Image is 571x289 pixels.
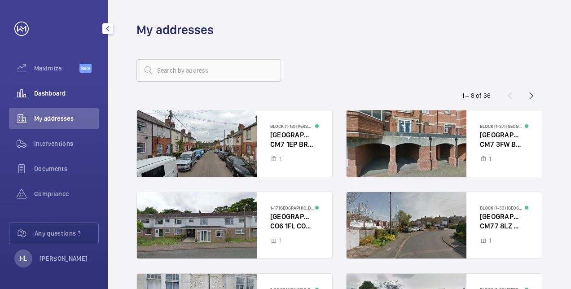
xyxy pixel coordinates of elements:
div: 1 – 8 of 36 [462,91,491,100]
input: Search by address [136,59,281,82]
span: Dashboard [34,89,99,98]
span: Interventions [34,139,99,148]
h1: My addresses [136,22,214,38]
p: HL [20,254,27,263]
span: Documents [34,164,99,173]
span: Beta [79,64,92,73]
span: Maximize [34,64,79,73]
span: Any questions ? [35,229,98,238]
p: [PERSON_NAME] [40,254,88,263]
span: Compliance [34,189,99,198]
span: My addresses [34,114,99,123]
